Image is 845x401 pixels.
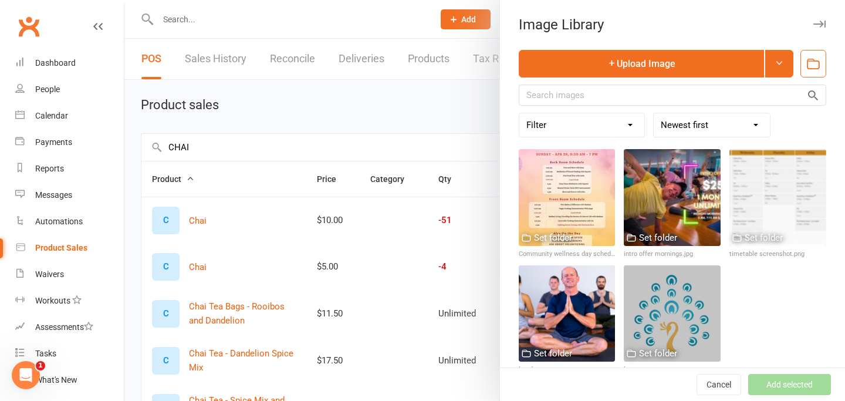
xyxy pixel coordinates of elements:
div: Set folder [639,346,677,360]
a: Tasks [15,341,124,367]
button: Cancel [697,374,741,395]
div: Reports [35,164,64,173]
iframe: Intercom live chat [12,361,40,389]
div: timetable screenshot.png [729,249,826,260]
div: Image Library [500,16,845,33]
img: intro offer mornings.jpg [624,149,721,246]
button: Upload Image [519,50,764,77]
div: People [35,85,60,94]
div: intro offer mornings.jpg [624,249,721,260]
a: Workouts [15,288,124,314]
a: Dashboard [15,50,124,76]
div: Set folder [534,346,572,360]
div: Set folder [639,231,677,245]
input: Search images [519,85,826,106]
div: Assessments [35,322,93,332]
div: header.png [519,365,616,375]
div: Calendar [35,111,68,120]
div: Set folder [745,231,783,245]
a: Waivers [15,261,124,288]
a: People [15,76,124,103]
div: logo.png [624,365,721,375]
a: Product Sales [15,235,124,261]
div: Tasks [35,349,56,358]
a: Messages [15,182,124,208]
div: Set folder [534,231,572,245]
a: Calendar [15,103,124,129]
a: Reports [15,156,124,182]
div: Waivers [35,269,64,279]
a: What's New [15,367,124,393]
div: Product Sales [35,243,87,252]
img: timetable screenshot.png [729,149,826,246]
a: Assessments [15,314,124,341]
a: Clubworx [14,12,43,41]
div: Automations [35,217,83,226]
div: Dashboard [35,58,76,68]
div: Community wellness day schedule 24.jpg [519,249,616,260]
a: Automations [15,208,124,235]
div: Payments [35,137,72,147]
div: What's New [35,375,77,385]
div: Messages [35,190,72,200]
img: logo.png [624,265,721,362]
img: Community wellness day schedule 24.jpg [519,149,616,246]
a: Payments [15,129,124,156]
div: Workouts [35,296,70,305]
span: 1 [36,361,45,370]
img: header.png [519,265,616,362]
